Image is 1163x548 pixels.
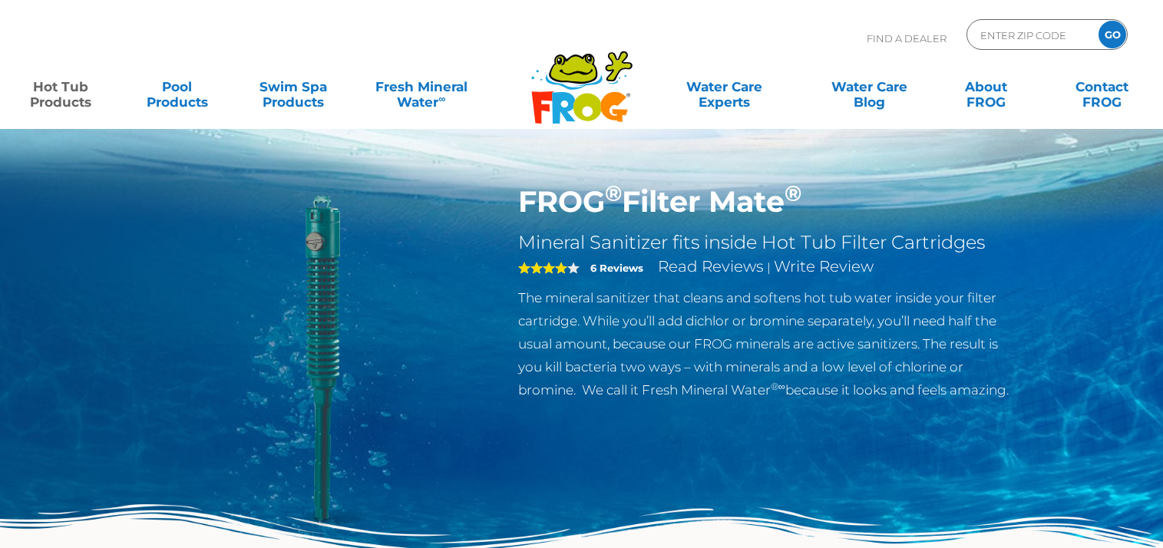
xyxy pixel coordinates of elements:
sup: ∞ [438,93,445,104]
a: ContactFROG [1057,71,1148,102]
p: The mineral sanitizer that cleans and softens hot tub water inside your filter cartridge. While y... [518,286,1019,401]
span: | [767,260,771,275]
a: Hot TubProducts [15,71,106,102]
a: Water CareExperts [651,71,798,102]
a: Water CareBlog [824,71,915,102]
h2: Mineral Sanitizer fits inside Hot Tub Filter Cartridges [518,231,1019,254]
sup: ® [785,180,801,206]
a: Read Reviews [658,257,764,276]
input: GO [1099,21,1126,48]
a: Fresh MineralWater∞ [365,71,478,102]
span: 4 [518,262,567,274]
img: Frog Products Logo [523,31,641,124]
img: hot-tub-product-filter-frog.png [144,184,496,536]
a: Swim SpaProducts [248,71,339,102]
strong: 6 Reviews [590,262,643,274]
sup: ® [605,180,622,206]
a: AboutFROG [940,71,1031,102]
sup: ®∞ [771,381,785,392]
a: Write Review [774,257,874,276]
p: Find A Dealer [867,19,947,58]
h1: FROG Filter Mate [518,184,1019,220]
a: PoolProducts [132,71,223,102]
